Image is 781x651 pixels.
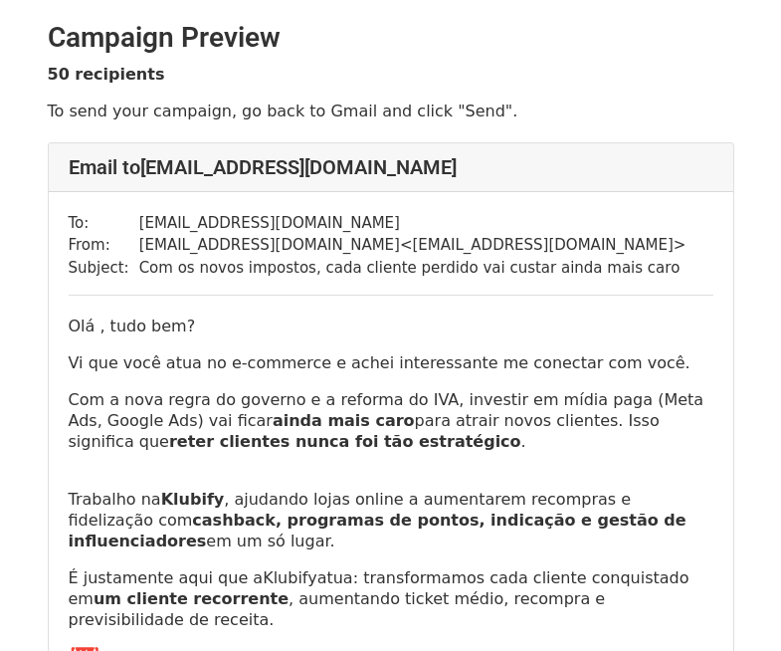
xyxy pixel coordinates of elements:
td: Subject: [69,257,139,280]
p: Vi que você atua no e-commerce e achei interessante me conectar com você. [69,352,713,373]
td: From: [69,234,139,257]
p: Trabalho na , ajudando lojas online a aumentarem recompras e fidelização com em um só lugar. [69,468,713,551]
strong: um cliente recorrente [94,589,289,608]
p: To send your campaign, go back to Gmail and click "Send". [48,101,734,121]
h2: Campaign Preview [48,21,734,55]
strong: cashback, programas de pontos, indicação e gestão de influenciadores [69,511,686,550]
span: Klubify [161,490,225,509]
strong: ainda mais caro [273,411,415,430]
h4: Email to [EMAIL_ADDRESS][DOMAIN_NAME] [69,155,713,179]
td: [EMAIL_ADDRESS][DOMAIN_NAME] [139,212,686,235]
strong: 50 recipients [48,65,165,84]
td: Com os novos impostos, cada cliente perdido vai custar ainda mais caro [139,257,686,280]
p: É justamente aqui que a atua: transformamos cada cliente conquistado em , aumentando ticket médio... [69,567,713,630]
td: [EMAIL_ADDRESS][DOMAIN_NAME] < [EMAIL_ADDRESS][DOMAIN_NAME] > [139,234,686,257]
p: Com a nova regra do governo e a reforma do IVA, investir em mídia paga (Meta Ads, Google Ads) vai... [69,389,713,452]
p: Olá , tudo bem? [69,316,713,336]
td: To: [69,212,139,235]
span: Klubify [263,568,317,587]
strong: reter clientes nunca foi tão estratégico [169,432,521,451]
